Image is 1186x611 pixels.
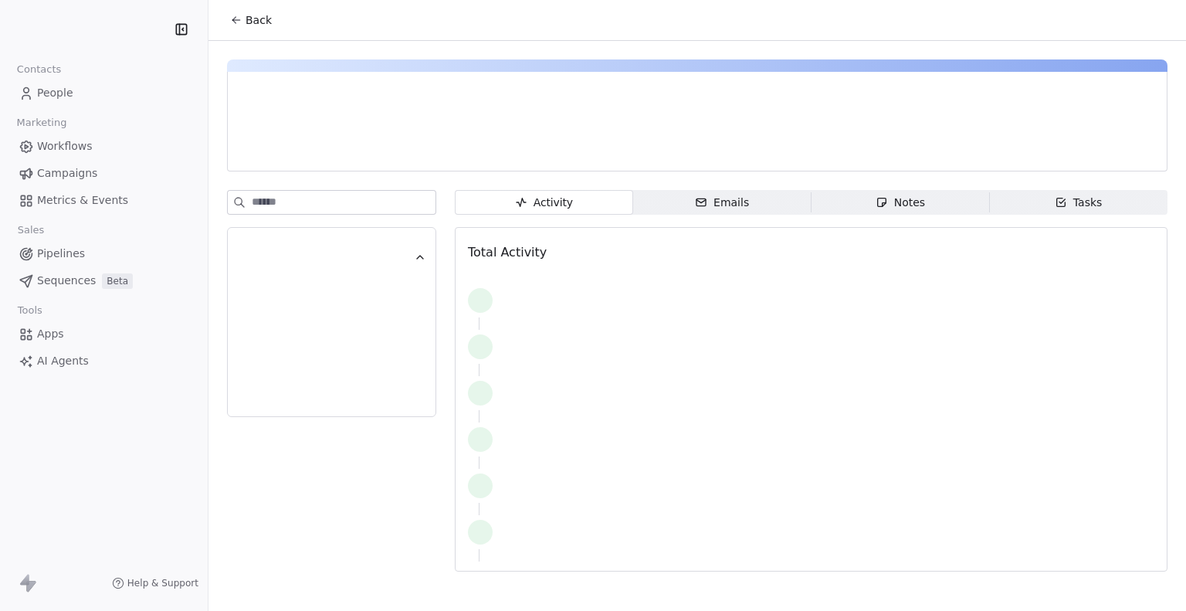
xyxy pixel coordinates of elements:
a: Campaigns [12,161,195,186]
span: People [37,85,73,101]
span: Apps [37,326,64,342]
span: Contacts [10,58,68,81]
span: Sales [11,219,51,242]
span: Help & Support [127,577,198,589]
a: Workflows [12,134,195,159]
a: Apps [12,321,195,347]
span: Beta [102,273,133,289]
div: Tasks [1055,195,1103,211]
a: AI Agents [12,348,195,374]
span: AI Agents [37,353,89,369]
a: People [12,80,195,106]
span: Marketing [10,111,73,134]
div: Emails [695,195,749,211]
span: Tools [11,299,49,322]
span: Sequences [37,273,96,289]
span: Total Activity [468,245,547,260]
a: Pipelines [12,241,195,266]
span: Campaigns [37,165,97,182]
a: SequencesBeta [12,268,195,294]
a: Help & Support [112,577,198,589]
div: Notes [876,195,925,211]
a: Metrics & Events [12,188,195,213]
button: Back [221,6,281,34]
span: Back [246,12,272,28]
span: Pipelines [37,246,85,262]
span: Metrics & Events [37,192,128,209]
span: Workflows [37,138,93,154]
